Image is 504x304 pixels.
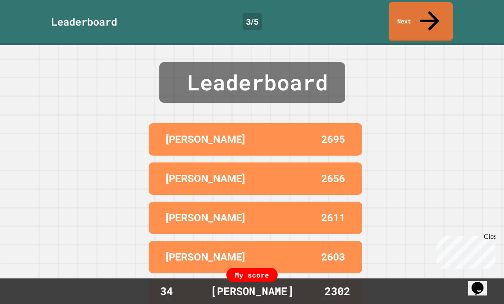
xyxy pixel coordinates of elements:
[135,283,199,299] div: 34
[468,270,495,295] iframe: chat widget
[166,171,245,186] p: [PERSON_NAME]
[321,132,345,147] p: 2695
[321,249,345,265] p: 2603
[226,268,278,282] div: My score
[321,210,345,226] p: 2611
[166,249,245,265] p: [PERSON_NAME]
[389,2,453,41] a: Next
[305,283,369,299] div: 2302
[321,171,345,186] p: 2656
[51,14,117,29] div: Leaderboard
[202,283,302,299] div: [PERSON_NAME]
[243,13,262,30] div: 3 / 5
[433,233,495,269] iframe: chat widget
[3,3,59,54] div: Chat with us now!Close
[159,62,345,103] div: Leaderboard
[166,132,245,147] p: [PERSON_NAME]
[166,210,245,226] p: [PERSON_NAME]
